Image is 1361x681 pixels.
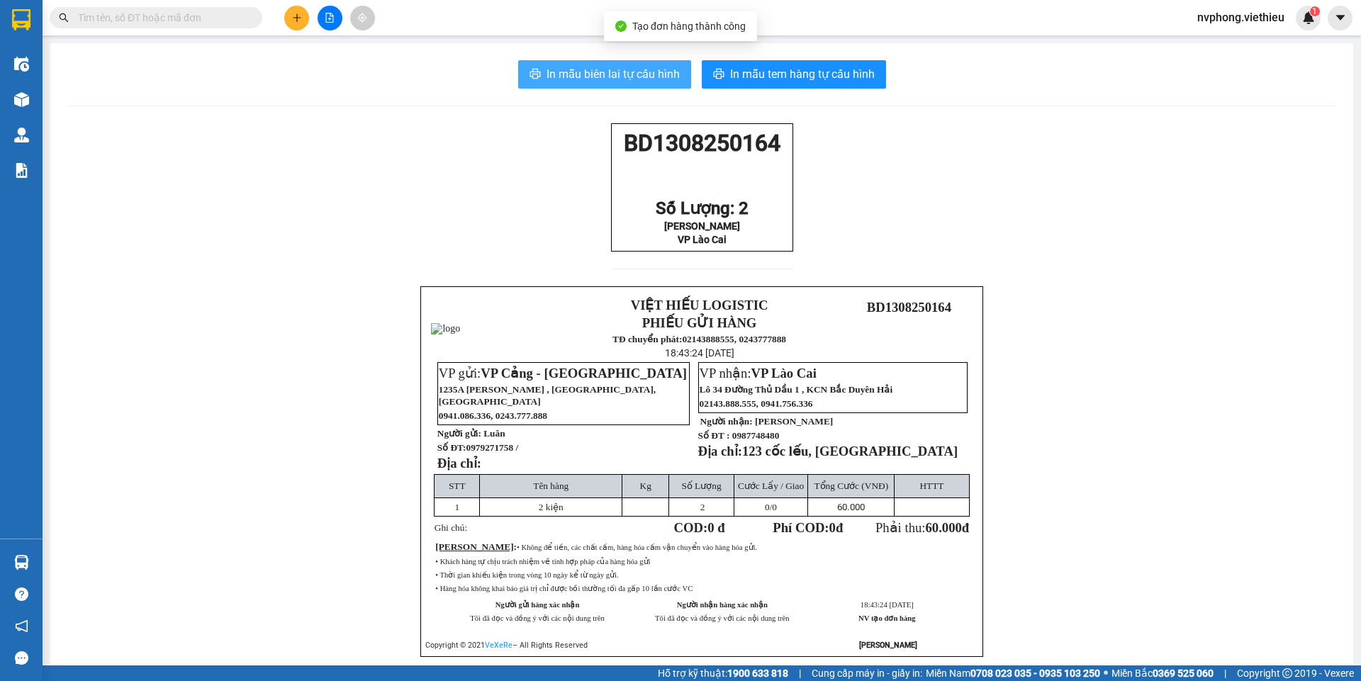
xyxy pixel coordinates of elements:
span: VP nhận: [700,366,817,381]
strong: Người nhận: [700,416,753,427]
span: Lô 34 Đường Thủ Dầu 1 , KCN Bắc Duyên Hải [700,384,893,395]
span: nvphong.viethieu [1186,9,1296,26]
strong: 0369 525 060 [1153,668,1214,679]
span: 0 [829,520,836,535]
span: [PERSON_NAME] [664,220,740,232]
span: Số Lượng: 2 [656,198,749,218]
span: 2 [700,502,705,512]
span: copyright [1282,668,1292,678]
span: Cước Lấy / Giao [738,480,804,491]
span: Tổng Cước (VNĐ) [814,480,888,491]
span: aim [357,13,367,23]
strong: VIỆT HIẾU LOGISTIC [631,298,768,313]
strong: Số ĐT : [698,430,730,441]
strong: 1900 633 818 [727,668,788,679]
span: đ [962,520,969,535]
span: [PERSON_NAME] [755,416,833,427]
strong: NV tạo đơn hàng [858,614,915,622]
span: BD1308250164 [624,130,780,157]
span: check-circle [615,21,627,32]
span: 02143.888.555, 0941.756.336 [700,398,813,409]
img: icon-new-feature [1302,11,1315,24]
sup: 1 [1310,6,1320,16]
span: Copyright © 2021 – All Rights Reserved [425,641,588,650]
span: Miền Nam [926,665,1100,681]
strong: Người nhận hàng xác nhận [677,601,768,609]
strong: PHIẾU GỬI HÀNG [66,45,181,60]
span: message [15,651,28,665]
span: 0979271758 / [466,442,518,453]
span: search [59,13,69,23]
span: • Hàng hóa không khai báo giá trị chỉ được bồi thường tối đa gấp 10 lần cước VC [435,585,693,592]
span: printer [713,68,724,81]
span: printer [530,68,541,81]
strong: Địa chỉ: [698,444,742,458]
span: • Thời gian khiếu kiện trong vòng 10 ngày kể từ ngày gửi. [435,571,618,579]
span: BD1308250163 [182,53,267,68]
span: 60.000 [837,502,865,512]
span: Miền Bắc [1111,665,1214,681]
button: aim [350,6,375,30]
span: 0 [765,502,770,512]
span: Phải thu: [875,520,969,535]
span: 2 kiện [539,502,564,512]
button: plus [284,6,309,30]
span: Kg [640,480,651,491]
span: Hỗ trợ kỹ thuật: [658,665,788,681]
span: [PERSON_NAME] [435,541,513,552]
span: VP Lào Cai [751,366,817,381]
img: qr-code [683,159,721,196]
img: logo-vxr [12,9,30,30]
span: HTTT [919,480,943,491]
span: plus [292,13,302,23]
img: warehouse-icon [14,92,29,107]
img: solution-icon [14,163,29,178]
span: caret-down [1334,11,1347,24]
strong: Phí COD: đ [773,520,843,535]
input: Tìm tên, số ĐT hoặc mã đơn [78,10,245,26]
span: VP Cảng - [GEOGRAPHIC_DATA] [481,366,687,381]
span: Ghi chú: [435,522,467,533]
strong: TĐ chuyển phát: [612,334,682,344]
span: | [1224,665,1226,681]
span: 1 [454,502,459,512]
span: • Không để tiền, các chất cấm, hàng hóa cấm vận chuyển vào hàng hóa gửi. [517,544,757,551]
span: Tôi đã đọc và đồng ý với các nội dung trên [655,614,790,622]
span: ⚪️ [1104,670,1108,676]
span: 1 [1312,6,1317,16]
span: VP gửi: [439,366,687,381]
span: BD1308250164 [867,300,951,315]
strong: [PERSON_NAME] [859,641,917,650]
span: 0987748480 [732,430,780,441]
img: logo [431,323,460,334]
span: 18:43:24 [DATE] [861,601,914,609]
img: warehouse-icon [14,57,29,72]
img: qr-code [888,317,929,359]
button: printerIn mẫu biên lai tự cấu hình [518,60,691,89]
span: 60.000 [925,520,961,535]
strong: Số ĐT: [437,442,518,453]
span: Tạo đơn hàng thành công [632,21,746,32]
strong: VIỆT HIẾU LOGISTIC [89,11,157,42]
img: warehouse-icon [14,128,29,142]
span: question-circle [15,587,28,601]
strong: 02143888555, 0243777888 [99,74,161,96]
span: 123 cốc lếu, [GEOGRAPHIC_DATA] [742,444,958,458]
strong: Người gửi: [437,428,481,439]
strong: TĐ chuyển phát: [85,62,146,84]
img: warehouse-icon [14,555,29,570]
span: 18:43:24 [DATE] [665,347,734,359]
span: In mẫu tem hàng tự cấu hình [730,65,875,83]
img: logo [8,28,62,83]
span: In mẫu biên lai tự cấu hình [547,65,680,83]
span: Tên hàng [533,480,569,491]
strong: PHIẾU GỬI HÀNG [642,315,757,330]
span: file-add [325,13,335,23]
button: caret-down [1328,6,1352,30]
span: | [799,665,801,681]
strong: 02143888555, 0243777888 [682,334,786,344]
span: Tôi đã đọc và đồng ý với các nội dung trên [470,614,605,622]
span: STT [449,480,466,491]
span: notification [15,619,28,633]
a: VeXeRe [485,641,513,650]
